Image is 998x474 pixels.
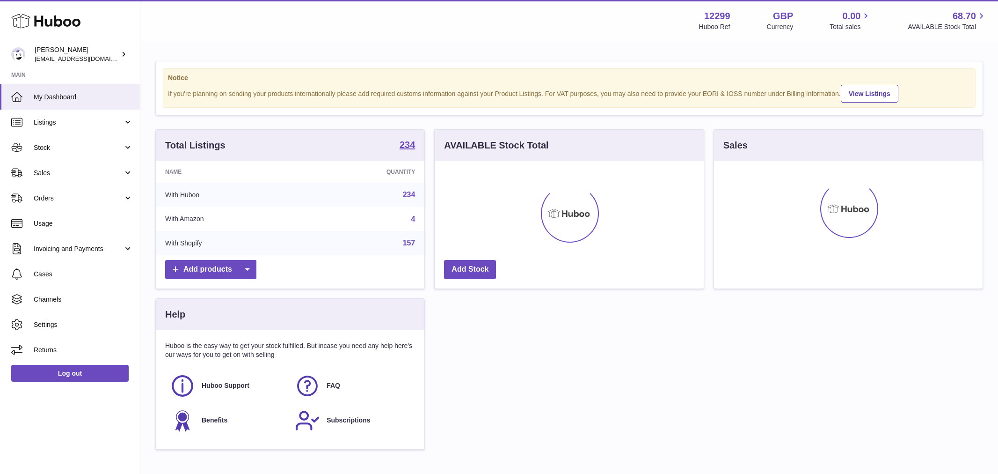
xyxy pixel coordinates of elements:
span: Listings [34,118,123,127]
div: Currency [767,22,794,31]
span: Invoicing and Payments [34,244,123,253]
h3: Sales [723,139,748,152]
a: Huboo Support [170,373,285,399]
span: Settings [34,320,133,329]
span: [EMAIL_ADDRESS][DOMAIN_NAME] [35,55,138,62]
span: Cases [34,270,133,279]
a: FAQ [295,373,410,399]
th: Name [156,161,303,183]
a: 157 [403,239,415,247]
span: Usage [34,219,133,228]
span: FAQ [327,381,340,390]
span: 0.00 [843,10,861,22]
th: Quantity [303,161,424,183]
div: If you're planning on sending your products internationally please add required customs informati... [168,83,970,103]
a: Add Stock [444,260,496,279]
span: My Dashboard [34,93,133,102]
a: 0.00 Total sales [830,10,871,31]
div: [PERSON_NAME] [35,45,119,63]
a: Subscriptions [295,408,410,433]
a: Log out [11,365,129,382]
span: Total sales [830,22,871,31]
a: 234 [403,191,415,199]
a: 68.70 AVAILABLE Stock Total [908,10,987,31]
p: Huboo is the easy way to get your stock fulfilled. But incase you need any help here's our ways f... [165,341,415,359]
span: Benefits [202,416,227,425]
div: Huboo Ref [699,22,730,31]
strong: GBP [773,10,793,22]
strong: 234 [400,140,415,149]
span: Huboo Support [202,381,249,390]
span: Subscriptions [327,416,370,425]
td: With Amazon [156,207,303,231]
span: Orders [34,194,123,203]
a: View Listings [841,85,898,103]
img: internalAdmin-12299@internal.huboo.com [11,47,25,61]
a: Benefits [170,408,285,433]
strong: Notice [168,74,970,82]
span: Stock [34,143,123,152]
span: Sales [34,169,123,178]
span: Returns [34,346,133,355]
a: 4 [411,215,415,223]
td: With Shopify [156,231,303,255]
span: 68.70 [953,10,976,22]
strong: 12299 [704,10,730,22]
a: 234 [400,140,415,151]
span: Channels [34,295,133,304]
a: Add products [165,260,256,279]
h3: Total Listings [165,139,226,152]
h3: Help [165,308,185,321]
td: With Huboo [156,183,303,207]
h3: AVAILABLE Stock Total [444,139,548,152]
span: AVAILABLE Stock Total [908,22,987,31]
